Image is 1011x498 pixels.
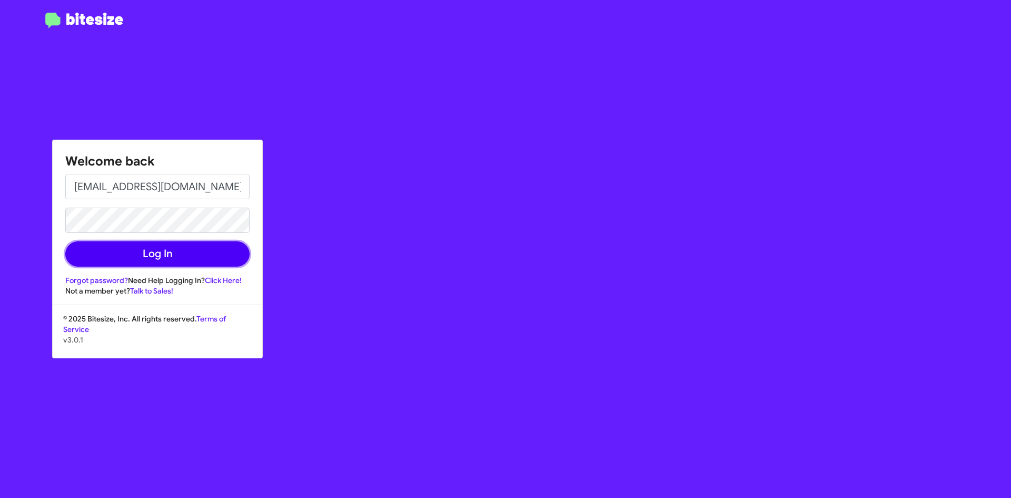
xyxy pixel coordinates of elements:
[65,153,250,170] h1: Welcome back
[63,335,252,345] p: v3.0.1
[130,286,173,296] a: Talk to Sales!
[65,275,250,286] div: Need Help Logging In?
[65,286,250,296] div: Not a member yet?
[65,276,128,285] a: Forgot password?
[65,241,250,267] button: Log In
[65,174,250,199] input: Email address
[205,276,242,285] a: Click Here!
[53,314,262,358] div: © 2025 Bitesize, Inc. All rights reserved.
